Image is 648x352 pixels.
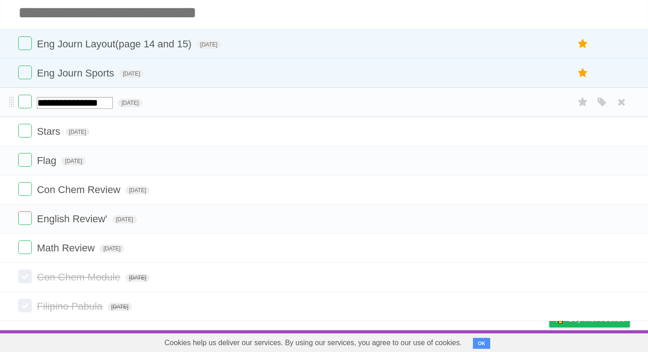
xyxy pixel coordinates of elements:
[18,124,32,138] label: Done
[37,38,194,50] span: Eng Journ Layout(page 14 and 15)
[537,332,561,350] a: Privacy
[18,36,32,50] label: Done
[108,303,132,311] span: [DATE]
[126,186,150,194] span: [DATE]
[196,41,221,49] span: [DATE]
[119,70,144,78] span: [DATE]
[473,338,491,349] button: OK
[18,299,32,312] label: Done
[156,334,471,352] span: Cookies help us deliver our services. By using our services, you agree to our use of cookies.
[37,67,116,79] span: Eng Journ Sports
[428,332,447,350] a: About
[507,332,527,350] a: Terms
[37,242,97,254] span: Math Review
[574,66,592,81] label: Star task
[37,213,110,224] span: English Review'
[573,332,630,350] a: Suggest a feature
[458,332,495,350] a: Developers
[574,36,592,51] label: Star task
[568,311,625,327] span: Buy me a coffee
[18,95,32,108] label: Done
[100,245,124,253] span: [DATE]
[18,270,32,283] label: Done
[18,182,32,196] label: Done
[112,215,137,224] span: [DATE]
[574,95,592,110] label: Star task
[18,240,32,254] label: Done
[118,99,142,107] span: [DATE]
[37,184,122,195] span: Con Chem Review
[37,155,59,166] span: Flag
[61,157,86,165] span: [DATE]
[18,153,32,167] label: Done
[65,128,90,136] span: [DATE]
[18,66,32,79] label: Done
[18,211,32,225] label: Done
[37,301,105,312] span: Filipino Pabula
[126,274,150,282] span: [DATE]
[37,271,122,283] span: Con Chem Module
[37,126,62,137] span: Stars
